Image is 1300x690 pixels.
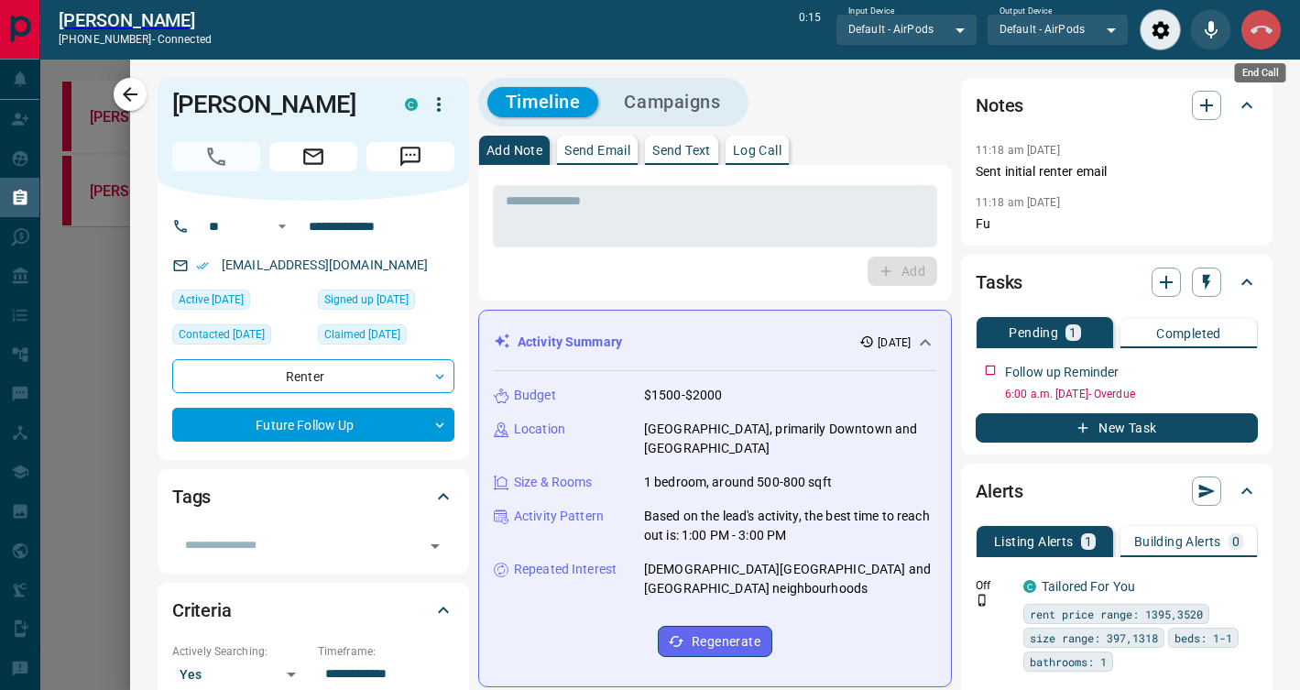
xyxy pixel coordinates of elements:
button: Open [271,215,293,237]
h2: Notes [976,91,1023,120]
div: Default - AirPods [987,14,1129,45]
p: Add Note [486,144,542,157]
div: End Call [1235,63,1286,82]
p: Repeated Interest [514,560,617,579]
p: Based on the lead's activity, the best time to reach out is: 1:00 PM - 3:00 PM [644,507,936,545]
p: 11:18 am [DATE] [976,144,1060,157]
div: Tags [172,475,454,519]
p: [DATE] [878,334,911,351]
div: Yes [172,660,309,689]
p: Activity Summary [518,333,622,352]
p: Completed [1156,327,1221,340]
p: 0 [1232,535,1240,548]
span: beds: 1-1 [1174,629,1232,647]
button: Regenerate [658,626,772,657]
p: Log Call [733,144,781,157]
span: bathrooms: 1 [1030,652,1107,671]
h2: [PERSON_NAME] [59,9,212,31]
div: Fri Aug 15 2025 [172,324,309,350]
div: condos.ca [1023,580,1036,593]
h2: Tags [172,482,211,511]
span: rent price range: 1395,3520 [1030,605,1203,623]
p: Timeframe: [318,643,454,660]
div: Future Follow Up [172,408,454,442]
p: Building Alerts [1134,535,1221,548]
span: Active [DATE] [179,290,244,309]
div: condos.ca [405,98,418,111]
div: Fri Aug 15 2025 [318,324,454,350]
span: size range: 397,1318 [1030,629,1158,647]
div: Criteria [172,588,454,632]
p: Follow up Reminder [1005,363,1119,382]
p: 1 [1069,326,1076,339]
div: Tasks [976,260,1258,304]
p: Size & Rooms [514,473,593,492]
p: Listing Alerts [994,535,1074,548]
div: Alerts [976,469,1258,513]
p: [GEOGRAPHIC_DATA], primarily Downtown and [GEOGRAPHIC_DATA] [644,420,936,458]
span: Signed up [DATE] [324,290,409,309]
p: 1 [1085,535,1092,548]
p: 6:00 a.m. [DATE] - Overdue [1005,386,1258,402]
div: Renter [172,359,454,393]
h2: Criteria [172,596,232,625]
label: Output Device [1000,5,1052,17]
svg: Push Notification Only [976,594,989,607]
svg: Email Verified [196,259,209,272]
p: Send Text [652,144,711,157]
h2: Tasks [976,268,1022,297]
p: Actively Searching: [172,643,309,660]
div: Default - AirPods [836,14,978,45]
p: 0:15 [799,9,821,50]
span: Call [172,142,260,171]
div: Thu Aug 14 2025 [172,290,309,315]
button: Open [422,533,448,559]
p: 1 bedroom, around 500-800 sqft [644,473,832,492]
p: $1500-$2000 [644,386,722,405]
p: Sent initial renter email [976,162,1258,181]
div: Thu Aug 14 2025 [318,290,454,315]
p: Location [514,420,565,439]
div: Notes [976,83,1258,127]
h2: Alerts [976,476,1023,506]
div: Activity Summary[DATE] [494,325,936,359]
button: Timeline [487,87,599,117]
span: Claimed [DATE] [324,325,400,344]
span: Contacted [DATE] [179,325,265,344]
p: [PHONE_NUMBER] - [59,31,212,48]
p: Off [976,577,1012,594]
p: 11:18 am [DATE] [976,196,1060,209]
label: Input Device [848,5,895,17]
div: Audio Settings [1140,9,1181,50]
p: [DEMOGRAPHIC_DATA][GEOGRAPHIC_DATA] and [GEOGRAPHIC_DATA] neighbourhoods [644,560,936,598]
span: Email [269,142,357,171]
div: Mute [1190,9,1231,50]
p: Activity Pattern [514,507,604,526]
span: connected [158,33,212,46]
a: [EMAIL_ADDRESS][DOMAIN_NAME] [222,257,429,272]
span: Message [366,142,454,171]
p: Fu [976,214,1258,234]
h1: [PERSON_NAME] [172,90,377,119]
button: New Task [976,413,1258,443]
p: Send Email [564,144,630,157]
p: Pending [1009,326,1058,339]
button: Campaigns [606,87,738,117]
a: Tailored For You [1042,579,1135,594]
div: End Call [1240,9,1282,50]
p: Budget [514,386,556,405]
